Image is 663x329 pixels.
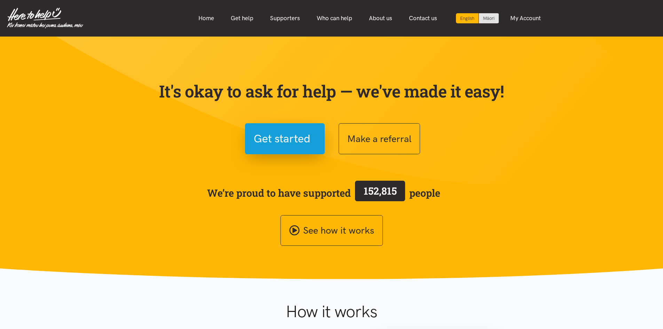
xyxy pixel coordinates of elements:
[190,11,222,26] a: Home
[456,13,479,23] div: Current language
[207,179,440,206] span: We’re proud to have supported people
[364,184,397,197] span: 152,815
[262,11,308,26] a: Supporters
[456,13,499,23] div: Language toggle
[351,179,409,206] a: 152,815
[339,123,420,154] button: Make a referral
[245,123,325,154] button: Get started
[254,130,310,148] span: Get started
[361,11,401,26] a: About us
[222,11,262,26] a: Get help
[158,81,506,101] p: It's okay to ask for help — we've made it easy!
[502,11,549,26] a: My Account
[7,8,83,29] img: Home
[308,11,361,26] a: Who can help
[281,215,383,246] a: See how it works
[218,301,445,322] h1: How it works
[479,13,499,23] a: Switch to Te Reo Māori
[401,11,445,26] a: Contact us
